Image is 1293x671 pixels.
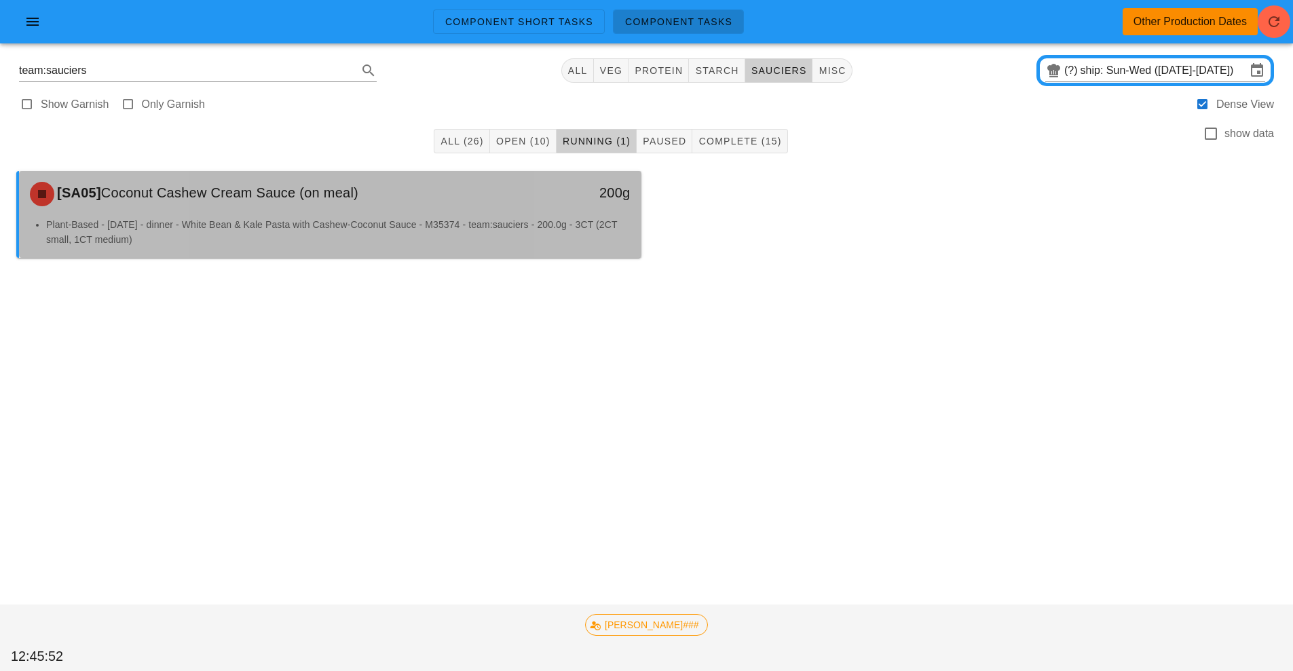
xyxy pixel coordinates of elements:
label: Show Garnish [41,98,109,111]
button: All (26) [434,129,489,153]
span: [SA05] [54,185,101,200]
button: misc [812,58,852,83]
button: starch [689,58,745,83]
div: (?) [1064,64,1081,77]
span: protein [634,65,683,76]
div: 200g [492,182,630,204]
a: Component Short Tasks [433,9,605,34]
button: sauciers [745,58,813,83]
span: Open (10) [495,136,550,147]
span: Coconut Cashew Cream Sauce (on meal) [101,185,358,200]
li: Plant-Based - [DATE] - dinner - White Bean & Kale Pasta with Cashew-Coconut Sauce - M35374 - team... [46,217,631,247]
button: Paused [637,129,692,153]
span: sauciers [751,65,807,76]
button: Complete (15) [692,129,787,153]
button: Running (1) [557,129,637,153]
span: All [567,65,588,76]
label: Dense View [1216,98,1274,111]
span: Running (1) [562,136,631,147]
span: misc [818,65,846,76]
span: All (26) [440,136,483,147]
button: veg [594,58,629,83]
span: Paused [642,136,686,147]
a: Component Tasks [613,9,744,34]
button: protein [629,58,689,83]
div: Other Production Dates [1133,14,1247,30]
button: Open (10) [490,129,557,153]
label: show data [1224,127,1274,140]
span: Complete (15) [698,136,781,147]
span: Component Tasks [624,16,732,27]
span: veg [599,65,623,76]
span: Component Short Tasks [445,16,593,27]
span: starch [694,65,738,76]
label: Only Garnish [142,98,205,111]
button: All [561,58,594,83]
